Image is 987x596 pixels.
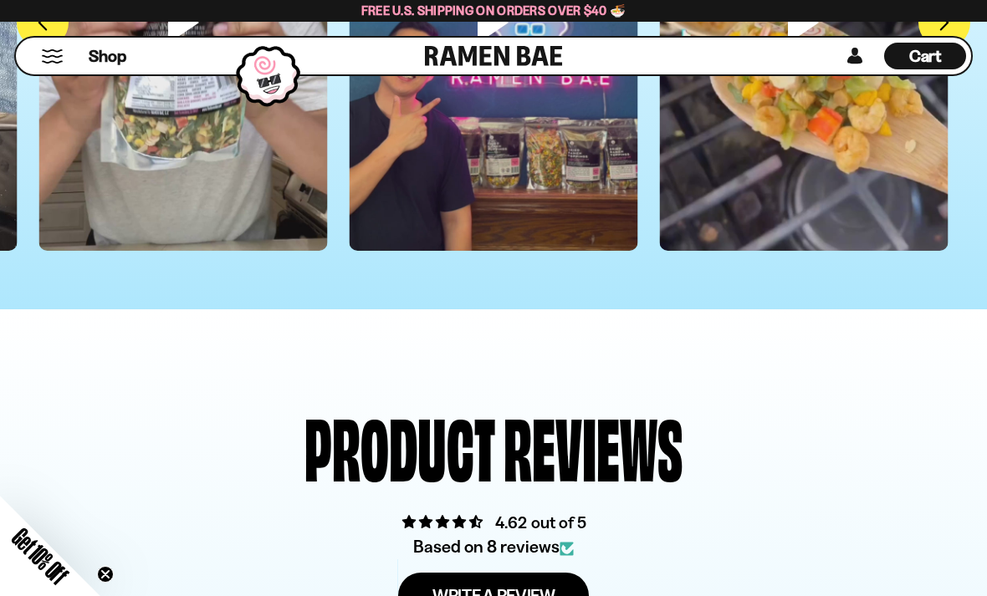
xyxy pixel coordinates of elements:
a: 4.62 out of 5 [495,512,586,532]
button: Close teaser [97,566,114,583]
a: Shop [89,43,126,69]
div: Product [304,405,495,485]
span: Cart [909,46,942,66]
a: Cart [884,38,966,74]
button: Mobile Menu Trigger [41,49,64,64]
span: Get 10% Off [8,523,73,588]
div: Reviews [504,405,683,485]
div: Based on 8 reviews [401,534,586,558]
span: Shop [89,45,126,68]
div: Average rating is 4.62 stars [401,510,586,534]
span: Free U.S. Shipping on Orders over $40 🍜 [361,3,626,18]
